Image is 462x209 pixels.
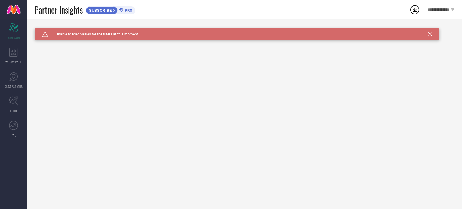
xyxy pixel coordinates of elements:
span: PRO [123,8,132,13]
span: SUGGESTIONS [5,84,23,89]
span: SCORECARDS [5,35,23,40]
span: Unable to load values for the filters at this moment. [48,32,139,36]
span: Partner Insights [35,4,83,16]
span: TRENDS [8,109,19,113]
div: Open download list [409,4,420,15]
span: FWD [11,133,17,137]
span: WORKSPACE [5,60,22,64]
span: SUBSCRIBE [86,8,113,13]
div: Unable to load filters at this moment. Please try later. [35,28,454,33]
a: SUBSCRIBEPRO [86,5,135,14]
